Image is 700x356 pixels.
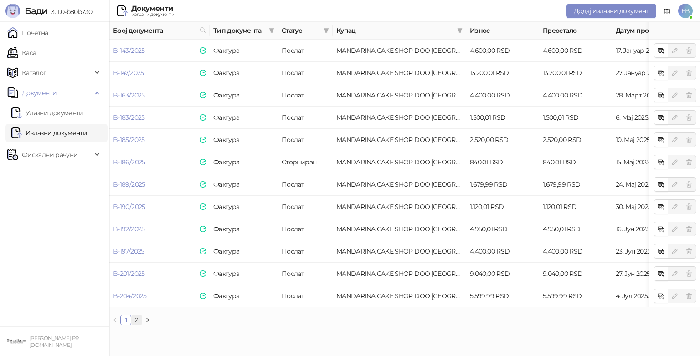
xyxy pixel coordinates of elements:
th: Тип документа [210,22,278,40]
li: Претходна страна [109,315,120,325]
td: MANDARINA CAKE SHOP DOO BEOGRAD-STARI GRAD [333,218,466,240]
td: 4.400,00 RSD [466,240,539,263]
td: Фактура [210,40,278,62]
td: 28. Март 2025. [612,84,690,107]
td: 2.520,00 RSD [466,129,539,151]
td: 27. Јун 2025. [612,263,690,285]
img: e-Faktura [200,181,206,188]
span: right [145,317,150,323]
td: 5.599,99 RSD [466,285,539,307]
td: 840,01 RSD [466,151,539,173]
a: Ulazni dokumentiУлазни документи [11,104,83,122]
td: MANDARINA CAKE SHOP DOO BEOGRAD-STARI GRAD [333,151,466,173]
td: 4.600,00 RSD [539,40,612,62]
td: 13.200,01 RSD [539,62,612,84]
th: Преостало [539,22,612,40]
span: Статус [282,25,320,36]
span: Број документа [113,25,196,36]
div: Излазни документи [131,12,174,17]
td: MANDARINA CAKE SHOP DOO BEOGRAD-STARI GRAD [333,62,466,84]
td: Послат [278,263,333,285]
a: Документација [660,4,674,18]
span: left [112,317,118,323]
li: 2 [131,315,142,325]
th: Износ [466,22,539,40]
img: e-Faktura [200,248,206,254]
span: filter [455,24,464,37]
td: 6. Мај 2025. [612,107,690,129]
td: 1.500,01 RSD [539,107,612,129]
td: 16. Јун 2025. [612,218,690,240]
span: Тип документа [213,25,265,36]
a: B-183/2025 [113,113,145,122]
td: 23. Јун 2025. [612,240,690,263]
td: 4. Јул 2025. [612,285,690,307]
a: B-186/2025 [113,158,145,166]
button: left [109,315,120,325]
td: MANDARINA CAKE SHOP DOO BEOGRAD-STARI GRAD [333,40,466,62]
th: Датум промета [612,22,690,40]
td: MANDARINA CAKE SHOP DOO BEOGRAD-STARI GRAD [333,173,466,196]
td: Фактура [210,263,278,285]
span: Купац [336,25,453,36]
td: Фактура [210,173,278,196]
td: 4.950,01 RSD [466,218,539,240]
td: MANDARINA CAKE SHOP DOO BEOGRAD-STARI GRAD [333,240,466,263]
button: right [142,315,153,325]
span: Бади [25,5,47,16]
td: Сторниран [278,151,333,173]
td: 4.400,00 RSD [539,84,612,107]
td: Фактура [210,107,278,129]
td: MANDARINA CAKE SHOP DOO BEOGRAD-STARI GRAD [333,107,466,129]
td: Послат [278,240,333,263]
td: 24. Мај 2025. [612,173,690,196]
td: 17. Јануар 2025. [612,40,690,62]
span: filter [457,28,463,33]
span: filter [269,28,274,33]
td: MANDARINA CAKE SHOP DOO BEOGRAD-STARI GRAD [333,196,466,218]
td: Послат [278,84,333,107]
a: B-197/2025 [113,247,144,255]
td: Фактура [210,218,278,240]
a: B-204/2025 [113,292,147,300]
td: 4.950,01 RSD [539,218,612,240]
td: 30. Мај 2025. [612,196,690,218]
td: 9.040,00 RSD [466,263,539,285]
td: 4.400,00 RSD [466,84,539,107]
img: e-Faktura [200,47,206,54]
td: Послат [278,285,333,307]
button: Додај излазни документ [566,4,656,18]
span: Каталог [22,64,46,82]
img: e-Faktura [200,114,206,121]
a: B-185/2025 [113,136,145,144]
td: Послат [278,62,333,84]
td: Послат [278,107,333,129]
img: e-Faktura [200,137,206,143]
td: Послат [278,218,333,240]
td: 13.200,01 RSD [466,62,539,84]
td: Послат [278,196,333,218]
td: MANDARINA CAKE SHOP DOO BEOGRAD-STARI GRAD [333,285,466,307]
th: Број документа [109,22,210,40]
td: 4.400,00 RSD [539,240,612,263]
td: Послат [278,40,333,62]
a: B-143/2025 [113,46,145,55]
img: e-Faktura [200,226,206,232]
small: [PERSON_NAME] PR [DOMAIN_NAME] [29,335,79,348]
td: MANDARINA CAKE SHOP DOO BEOGRAD-STARI GRAD [333,129,466,151]
span: filter [324,28,329,33]
img: e-Faktura [200,92,206,98]
img: e-Faktura [200,293,206,299]
td: Фактура [210,84,278,107]
td: Послат [278,129,333,151]
img: e-Faktura [200,70,206,76]
img: e-Faktura [200,203,206,210]
a: 1 [121,315,131,325]
td: 1.120,01 RSD [539,196,612,218]
td: 1.120,01 RSD [466,196,539,218]
div: Документи [131,5,174,12]
td: 9.040,00 RSD [539,263,612,285]
span: Додај излазни документ [574,7,649,15]
a: B-201/2025 [113,270,145,278]
td: MANDARINA CAKE SHOP DOO BEOGRAD-STARI GRAD [333,84,466,107]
